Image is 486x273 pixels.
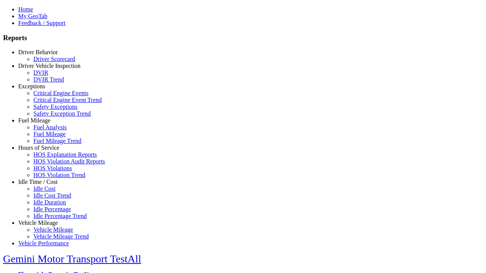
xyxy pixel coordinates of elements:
[33,90,88,96] a: Critical Engine Events
[33,172,85,178] a: HOS Violation Trend
[33,97,102,103] a: Critical Engine Event Trend
[33,192,71,199] a: Idle Cost Trend
[3,34,483,42] h3: Reports
[18,20,65,26] a: Feedback / Support
[18,144,59,151] a: Hours of Service
[33,104,77,110] a: Safety Exceptions
[33,199,66,206] a: Idle Duration
[33,226,73,233] a: Vehicle Mileage
[18,240,69,246] a: Vehicle Performance
[33,165,72,171] a: HOS Violations
[33,138,81,144] a: Fuel Mileage Trend
[18,6,33,13] a: Home
[33,56,75,62] a: Driver Scorecard
[33,185,55,192] a: Idle Cost
[18,13,47,19] a: My GeoTab
[33,124,67,130] a: Fuel Analysis
[33,233,89,240] a: Vehicle Mileage Trend
[18,49,58,55] a: Driver Behavior
[18,179,58,185] a: Idle Time / Cost
[33,213,87,219] a: Idle Percentage Trend
[33,69,48,76] a: DVIR
[33,76,64,83] a: DVIR Trend
[33,151,97,158] a: HOS Explanation Reports
[33,110,91,117] a: Safety Exception Trend
[18,63,80,69] a: Driver Vehicle Inspection
[18,117,50,124] a: Fuel Mileage
[3,253,141,265] a: Gemini Motor Transport TestAll
[33,131,66,137] a: Fuel Mileage
[33,206,71,212] a: Idle Percentage
[18,220,58,226] a: Vehicle Mileage
[33,158,105,165] a: HOS Violation Audit Reports
[18,83,45,89] a: Exceptions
